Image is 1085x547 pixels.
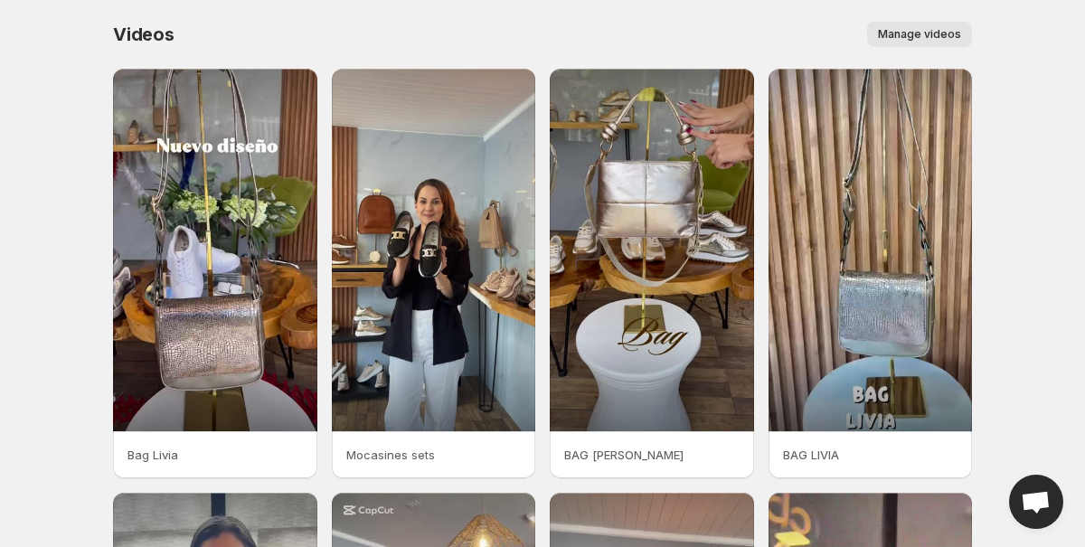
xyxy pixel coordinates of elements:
div: Open chat [1009,475,1063,529]
p: Bag Livia [127,446,303,464]
button: Manage videos [867,22,972,47]
span: Videos [113,24,175,45]
p: BAG LIVIA [783,446,958,464]
span: Manage videos [878,27,961,42]
p: BAG [PERSON_NAME] [564,446,740,464]
p: Mocasines sets [346,446,522,464]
